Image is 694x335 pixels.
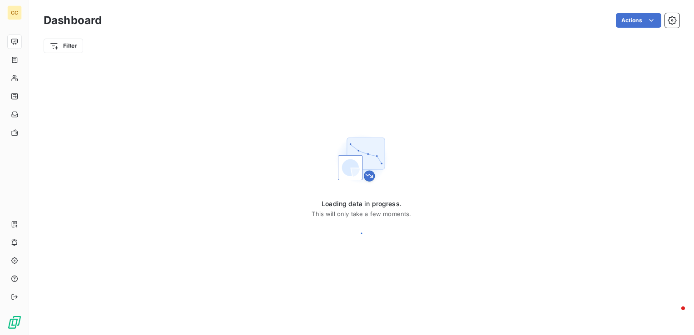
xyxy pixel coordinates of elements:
[7,5,22,20] div: GC
[312,199,411,208] span: Loading data in progress.
[7,315,22,330] img: Logo LeanPay
[44,12,102,29] h3: Dashboard
[663,304,685,326] iframe: Intercom live chat
[312,210,411,217] span: This will only take a few moments.
[332,130,391,188] img: First time
[44,39,83,53] button: Filter
[616,13,661,28] button: Actions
